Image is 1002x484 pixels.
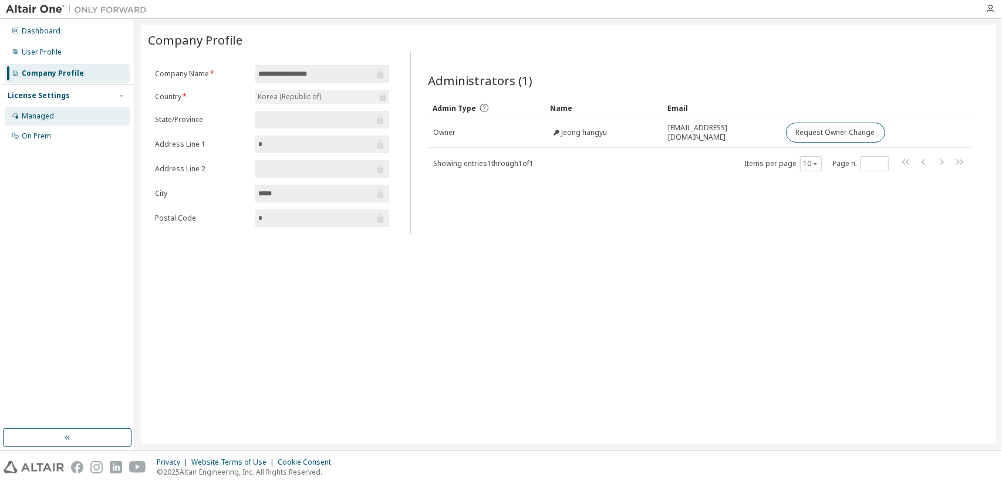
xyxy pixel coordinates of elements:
span: Administrators (1) [429,72,533,89]
div: Name [551,99,659,117]
span: Jeong hangyu [562,128,608,137]
div: Website Terms of Use [191,458,278,467]
img: linkedin.svg [110,461,122,473]
button: 10 [803,159,819,168]
div: On Prem [22,131,51,141]
label: Address Line 2 [155,164,248,174]
div: Cookie Consent [278,458,338,467]
span: Page n. [832,156,889,171]
label: City [155,189,248,198]
div: Dashboard [22,26,60,36]
img: altair_logo.svg [4,461,64,473]
img: youtube.svg [129,461,146,473]
p: © 2025 Altair Engineering, Inc. All Rights Reserved. [157,467,338,477]
label: Country [155,92,248,101]
span: Owner [434,128,456,137]
div: Korea (Republic of) [255,90,389,104]
div: License Settings [8,91,70,100]
img: instagram.svg [90,461,103,473]
div: Privacy [157,458,191,467]
div: Managed [22,111,54,121]
label: Company Name [155,69,248,79]
span: Company Profile [148,32,242,48]
span: Items per page [744,156,822,171]
label: Address Line 1 [155,140,248,149]
button: Request Owner Change [786,123,885,143]
span: Showing entries 1 through 1 of 1 [434,158,534,168]
span: Admin Type [433,103,477,113]
div: Email [668,99,776,117]
img: facebook.svg [71,461,83,473]
div: User Profile [22,48,62,57]
label: State/Province [155,115,248,124]
label: Postal Code [155,214,248,223]
img: Altair One [6,4,153,15]
div: Company Profile [22,69,84,78]
div: Korea (Republic of) [256,90,323,103]
span: [EMAIL_ADDRESS][DOMAIN_NAME] [669,123,775,142]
